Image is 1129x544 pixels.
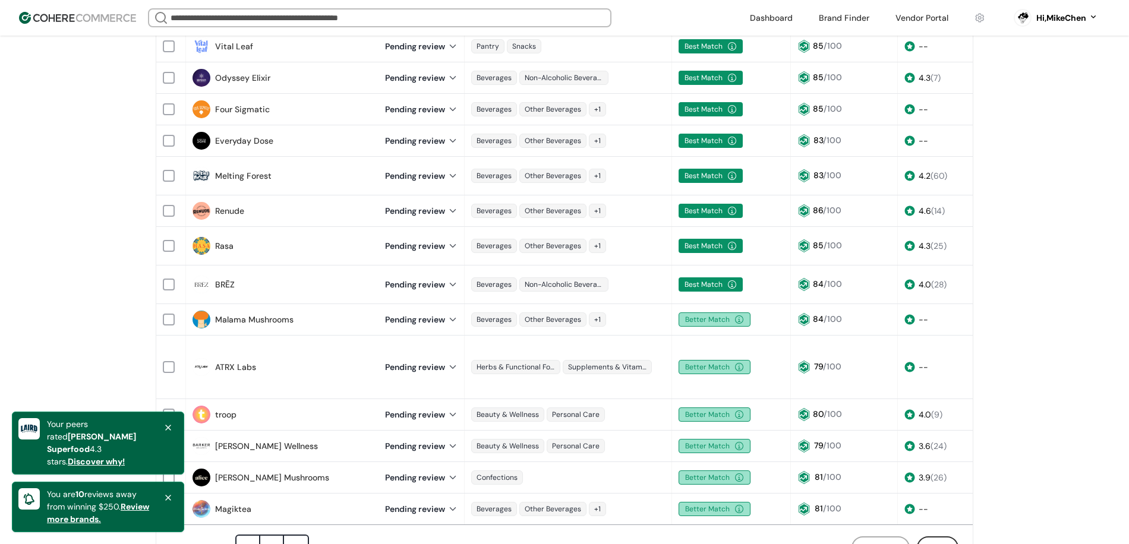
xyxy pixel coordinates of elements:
[385,409,458,421] div: Pending review
[824,279,842,289] span: /100
[215,314,294,326] a: Malama Mushrooms
[813,409,824,419] span: 80
[47,431,136,454] span: [PERSON_NAME] Superfood
[215,170,272,182] a: Melting Forest
[547,439,605,453] div: Personal Care
[931,205,945,216] span: ( 14 )
[589,502,606,516] div: +1
[385,503,458,515] div: Pending review
[919,362,928,372] span: --
[824,240,842,251] span: /100
[824,103,842,114] span: /100
[589,134,606,148] div: +1
[193,37,210,55] img: brand logo
[679,277,743,292] div: Best Match
[823,135,841,146] span: /100
[193,202,210,220] img: brand logo
[519,239,586,253] div: Other Beverages
[919,441,931,451] span: 3.6
[471,439,544,453] div: Beauty & Wellness
[519,102,586,116] div: Other Beverages
[823,170,841,181] span: /100
[679,71,743,85] div: Best Match
[679,239,743,253] div: Best Match
[919,104,928,115] span: --
[471,239,517,253] div: Beverages
[547,407,605,422] div: Personal Care
[589,239,606,253] div: +1
[679,169,743,183] div: Best Match
[589,204,606,218] div: +1
[193,437,210,455] img: brand logo
[193,311,210,328] img: brand logo
[823,361,841,372] span: /100
[919,72,931,83] span: 4.3
[385,314,458,326] div: Pending review
[215,440,318,453] a: [PERSON_NAME] Wellness
[823,503,841,514] span: /100
[47,419,136,467] a: Your peers rated[PERSON_NAME] Superfood4.3 stars.Discover why!
[919,241,931,251] span: 4.3
[68,456,125,467] span: Discover why!
[471,470,523,485] div: Confections
[563,360,652,374] div: Supplements & Vitamins
[215,72,270,84] a: Odyssey Elixir
[193,406,210,423] img: brand logo
[813,72,824,83] span: 85
[215,240,234,252] a: Rasa
[193,358,210,376] img: brand logo
[823,440,841,451] span: /100
[813,40,824,51] span: 85
[824,72,842,83] span: /100
[385,103,458,116] div: Pending review
[385,279,458,291] div: Pending review
[919,135,928,146] span: --
[824,314,842,324] span: /100
[814,440,823,451] span: 79
[507,39,541,53] div: Snacks
[19,12,136,24] img: Cohere Logo
[471,102,517,116] div: Beverages
[931,409,942,420] span: ( 9 )
[193,100,210,118] img: brand logo
[215,472,329,484] a: [PERSON_NAME] Mushrooms
[1014,9,1032,27] svg: 0 percent
[824,40,842,51] span: /100
[813,103,824,114] span: 85
[931,472,947,483] span: ( 26 )
[471,407,544,422] div: Beauty & Wellness
[215,409,236,421] a: troop
[471,134,517,148] div: Beverages
[815,472,823,482] span: 81
[519,71,608,85] div: Non-Alcoholic Beverages
[679,204,743,218] div: Best Match
[931,241,947,251] span: ( 25 )
[519,204,586,218] div: Other Beverages
[471,502,517,516] div: Beverages
[215,135,273,147] a: Everyday Dose
[679,407,750,422] div: Better Match
[589,312,606,327] div: +1
[813,135,823,146] span: 83
[589,102,606,116] div: +1
[519,312,586,327] div: Other Beverages
[823,472,841,482] span: /100
[589,169,606,183] div: +1
[824,409,842,419] span: /100
[385,205,458,217] div: Pending review
[193,276,210,293] img: brand logo
[47,489,149,524] a: You are10reviews away from winning $250.Review more brands.
[931,72,941,83] span: ( 7 )
[471,39,504,53] div: Pantry
[471,71,517,85] div: Beverages
[385,135,458,147] div: Pending review
[385,440,458,453] div: Pending review
[385,72,458,84] div: Pending review
[471,312,517,327] div: Beverages
[679,470,750,485] div: Better Match
[215,279,235,291] a: BRĒZ
[193,132,210,150] img: brand logo
[1036,12,1086,24] div: Hi, MikeChen
[931,441,947,451] span: ( 24 )
[679,502,750,516] div: Better Match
